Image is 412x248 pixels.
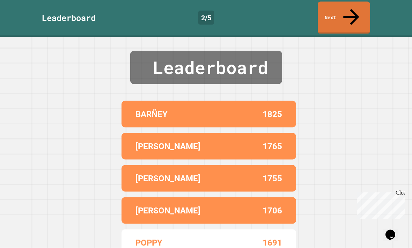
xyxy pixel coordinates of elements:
[135,108,168,121] p: BARÑEY
[3,3,48,44] div: Chat with us now!Close
[263,172,282,185] p: 1755
[354,190,405,219] iframe: chat widget
[263,204,282,217] p: 1706
[130,51,282,84] div: Leaderboard
[263,108,282,121] p: 1825
[198,11,214,25] div: 2 / 5
[42,12,96,24] div: Leaderboard
[135,172,200,185] p: [PERSON_NAME]
[383,220,405,241] iframe: chat widget
[263,140,282,153] p: 1765
[135,140,200,153] p: [PERSON_NAME]
[318,2,370,34] a: Next
[135,204,200,217] p: [PERSON_NAME]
